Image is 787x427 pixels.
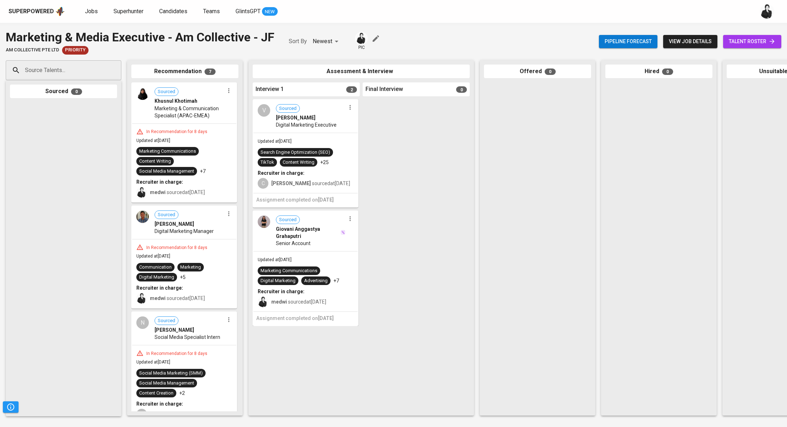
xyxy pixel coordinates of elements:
[236,7,278,16] a: GlintsGPT NEW
[261,159,274,166] div: TikTok
[136,285,183,291] b: Recruiter in charge:
[85,8,98,15] span: Jobs
[139,380,194,387] div: Social Media Management
[258,296,268,307] img: medwi@glints.com
[139,370,203,377] div: Social Media Marketing (SMM)
[136,138,170,143] span: Updated at [DATE]
[113,8,143,15] span: Superhunter
[136,409,147,420] div: C
[139,264,172,271] div: Communication
[150,189,166,195] b: medwi
[143,351,210,357] div: In Recommendation for 8 days
[139,148,196,155] div: Marketing Communications
[258,178,268,189] div: C
[276,114,316,121] span: [PERSON_NAME]
[261,149,330,156] div: Search Engine Optimization (SEO)
[484,65,591,78] div: Offered
[136,401,183,407] b: Recruiter in charge:
[200,168,206,175] p: +7
[318,315,334,321] span: [DATE]
[271,299,287,305] b: medwi
[258,215,270,228] img: 973bc9fe89cc795ca8c70d9f5e5aaa8b.jpeg
[258,139,292,144] span: Updated at [DATE]
[271,181,350,186] span: sourced at [DATE]
[599,35,657,48] button: Pipeline forecast
[320,159,329,166] p: +25
[253,65,470,78] div: Assessment & Interview
[276,240,311,247] span: Senior Account
[6,29,274,46] div: Marketing & Media Executive - Am Collective - JF
[313,35,341,48] div: Newest
[253,99,358,208] div: VSourced[PERSON_NAME]Digital Marketing ExecutiveUpdated at[DATE]Search Engine Optimization (SEO)T...
[136,187,147,198] img: medwi@glints.com
[318,197,334,203] span: [DATE]
[155,228,214,235] span: Digital Marketing Manager
[258,289,304,294] b: Recruiter in charge:
[333,277,339,284] p: +7
[155,334,220,341] span: Social Media Specialist Intern
[283,159,314,166] div: Content Writing
[276,225,340,240] span: Giovani Anggastya Grahaputri
[159,8,187,15] span: Candidates
[150,295,205,301] span: sourced at [DATE]
[136,293,147,304] img: medwi@glints.com
[155,88,178,95] span: Sourced
[113,7,145,16] a: Superhunter
[365,85,403,93] span: Final Interview
[456,86,467,93] span: 0
[10,85,117,98] div: Sourced
[55,6,65,17] img: app logo
[159,7,189,16] a: Candidates
[155,220,194,228] span: [PERSON_NAME]
[139,274,174,281] div: Digital Marketing
[355,32,368,51] div: pic
[62,47,89,54] span: Priority
[179,390,185,397] p: +2
[155,105,224,119] span: Marketing & Communication Specialist (APAC-EMEA)
[155,212,178,218] span: Sourced
[276,121,337,128] span: Digital Marketing Executive
[205,68,216,75] span: 7
[136,210,149,223] img: 1d3e738b14e7fecfe1e572fa538a14a6.jpg
[261,268,317,274] div: Marketing Communications
[253,210,358,326] div: SourcedGiovani Anggastya GrahaputriSenior AccountUpdated at[DATE]Marketing CommunicationsDigital ...
[662,68,673,75] span: 0
[262,8,278,15] span: NEW
[203,7,221,16] a: Teams
[85,7,99,16] a: Jobs
[9,6,65,17] a: Superpoweredapp logo
[723,35,781,48] a: talent roster
[605,37,652,46] span: Pipeline forecast
[131,205,237,309] div: Sourced[PERSON_NAME]Digital Marketing ManagerIn Recommendation for 8 daysUpdated at[DATE]Communic...
[261,278,296,284] div: Digital Marketing
[258,104,270,117] div: V
[131,82,237,203] div: SourcedKhusnul KhotimahMarketing & Communication Specialist (APAC-EMEA)In Recommendation for 8 da...
[760,4,774,19] img: medwi@glints.com
[143,129,210,135] div: In Recommendation for 8 days
[669,37,712,46] span: view job details
[271,181,311,186] b: [PERSON_NAME]
[276,105,299,112] span: Sourced
[313,37,332,46] p: Newest
[545,68,556,75] span: 0
[256,85,284,93] span: Interview 1
[136,179,183,185] b: Recruiter in charge:
[256,196,355,204] h6: Assignment completed on
[258,170,304,176] b: Recruiter in charge:
[117,70,119,71] button: Open
[150,189,205,195] span: sourced at [DATE]
[155,326,194,334] span: [PERSON_NAME]
[139,158,171,165] div: Content Writing
[155,97,197,105] span: Khusnul Khotimah
[136,360,170,365] span: Updated at [DATE]
[131,311,237,425] div: NSourced[PERSON_NAME]Social Media Specialist InternIn Recommendation for 8 daysUpdated at[DATE]So...
[71,88,82,95] span: 0
[139,390,173,397] div: Content Creation
[258,257,292,262] span: Updated at [DATE]
[304,278,328,284] div: Advertising
[276,217,299,223] span: Sourced
[180,264,201,271] div: Marketing
[236,8,261,15] span: GlintsGPT
[3,401,19,413] button: Pipeline Triggers
[136,316,149,329] div: N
